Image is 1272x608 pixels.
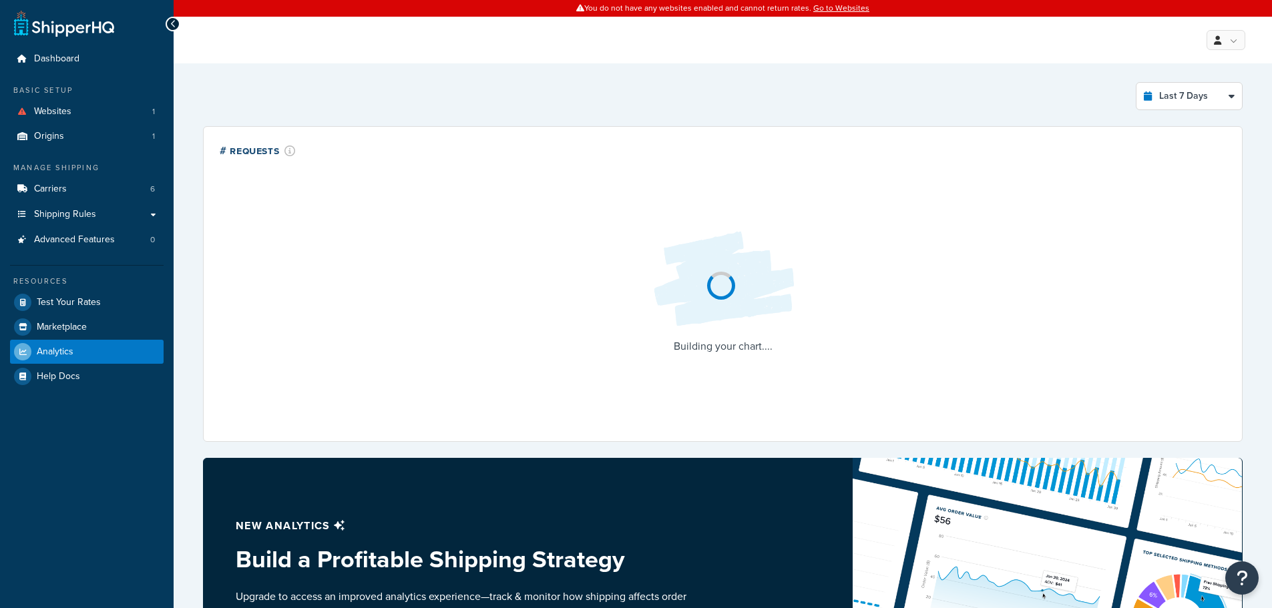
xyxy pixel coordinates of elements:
[10,290,164,314] a: Test Your Rates
[643,221,803,337] img: Loading...
[34,53,79,65] span: Dashboard
[10,47,164,71] a: Dashboard
[37,371,80,382] span: Help Docs
[10,124,164,149] a: Origins1
[37,297,101,308] span: Test Your Rates
[152,131,155,142] span: 1
[10,340,164,364] a: Analytics
[10,177,164,202] a: Carriers6
[34,209,96,220] span: Shipping Rules
[10,315,164,339] a: Marketplace
[34,184,67,195] span: Carriers
[34,106,71,117] span: Websites
[643,337,803,356] p: Building your chart....
[813,2,869,14] a: Go to Websites
[10,85,164,96] div: Basic Setup
[10,99,164,124] a: Websites1
[10,124,164,149] li: Origins
[236,546,691,573] h3: Build a Profitable Shipping Strategy
[10,364,164,388] a: Help Docs
[152,106,155,117] span: 1
[10,228,164,252] a: Advanced Features0
[10,177,164,202] li: Carriers
[37,346,73,358] span: Analytics
[37,322,87,333] span: Marketplace
[10,276,164,287] div: Resources
[150,234,155,246] span: 0
[236,517,691,535] p: New analytics
[10,202,164,227] a: Shipping Rules
[1225,561,1259,595] button: Open Resource Center
[10,228,164,252] li: Advanced Features
[34,234,115,246] span: Advanced Features
[10,162,164,174] div: Manage Shipping
[150,184,155,195] span: 6
[34,131,64,142] span: Origins
[220,143,296,158] div: # Requests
